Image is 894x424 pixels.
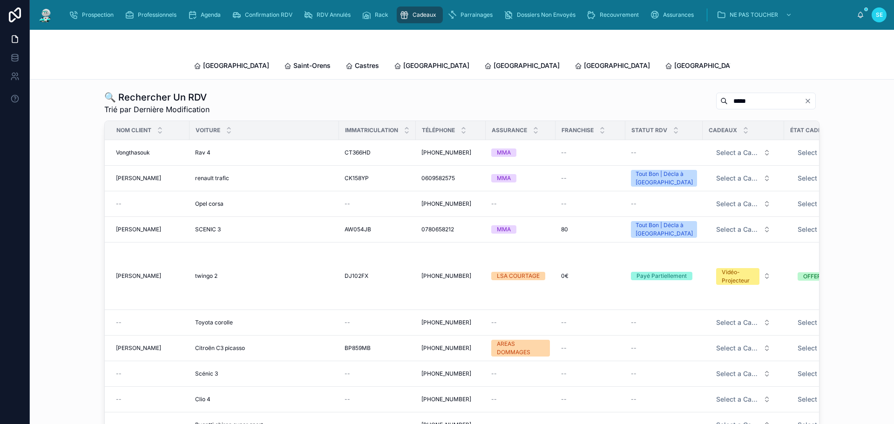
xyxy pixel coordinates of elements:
[517,11,576,19] span: Dossiers Non Envoyés
[491,370,550,377] a: --
[195,200,333,208] a: Opel corsa
[421,149,471,156] span: [PHONE_NUMBER]
[82,11,114,19] span: Prospection
[195,370,218,377] span: Scénic 3
[491,319,550,326] a: --
[584,61,650,70] span: [GEOGRAPHIC_DATA]
[194,57,269,76] a: [GEOGRAPHIC_DATA]
[491,225,550,234] a: MMA
[722,268,754,285] div: Vidéo-Projecteur
[421,319,480,326] a: [PHONE_NUMBER]
[116,344,184,352] a: [PERSON_NAME]
[195,396,210,403] span: Clio 4
[561,319,620,326] a: --
[116,149,184,156] a: Vongthasouk
[804,97,815,105] button: Clear
[491,396,550,403] a: --
[61,5,857,25] div: scrollable content
[716,395,759,404] span: Select a Cadeau
[345,319,350,326] span: --
[709,144,778,161] button: Select Button
[708,263,779,289] a: Select Button
[790,170,874,187] button: Select Button
[730,11,778,19] span: NE PAS TOUCHER
[798,174,855,183] span: Select a État Cadeaux
[421,200,471,208] span: [PHONE_NUMBER]
[421,370,471,377] span: [PHONE_NUMBER]
[790,195,874,212] button: Select Button
[501,7,582,23] a: Dossiers Non Envoyés
[561,226,568,233] span: 80
[421,370,480,377] a: [PHONE_NUMBER]
[196,127,220,134] span: Voiture
[716,199,759,209] span: Select a Cadeau
[345,149,371,156] span: CT366HD
[561,272,620,280] a: 0€
[790,127,834,134] span: État Cadeaux
[413,11,436,19] span: Cadeaux
[421,319,471,326] span: [PHONE_NUMBER]
[66,7,120,23] a: Prospection
[790,365,874,383] a: Select Button
[397,7,443,23] a: Cadeaux
[790,339,874,357] a: Select Button
[491,319,497,326] span: --
[345,200,350,208] span: --
[716,343,759,353] span: Select a Cadeau
[708,365,779,383] a: Select Button
[631,344,637,352] span: --
[375,11,388,19] span: Rack
[491,200,550,208] a: --
[491,272,550,280] a: LSA COURTAGE
[345,370,410,377] a: --
[561,175,567,182] span: --
[584,7,645,23] a: Recouvrement
[631,200,637,208] span: --
[421,200,480,208] a: [PHONE_NUMBER]
[631,370,637,377] span: --
[708,339,779,357] a: Select Button
[116,396,122,403] span: --
[600,11,639,19] span: Recouvrement
[665,57,740,76] a: [GEOGRAPHIC_DATA]
[104,104,210,115] span: Trié par Dernière Modification
[421,175,480,182] a: 0609582575
[116,370,184,377] a: --
[116,396,184,403] a: --
[317,11,351,19] span: RDV Annulés
[421,272,471,280] span: [PHONE_NUMBER]
[709,391,778,408] button: Select Button
[345,344,371,352] span: BP859MB
[876,11,883,19] span: SE
[709,314,778,331] button: Select Button
[491,148,550,157] a: MMA
[790,144,874,162] a: Select Button
[663,11,694,19] span: Assurances
[790,314,874,331] a: Select Button
[201,11,221,19] span: Agenda
[631,200,697,208] a: --
[631,319,637,326] span: --
[790,195,874,213] a: Select Button
[195,149,210,156] span: Rav 4
[708,314,779,331] a: Select Button
[116,226,161,233] span: [PERSON_NAME]
[798,395,855,404] span: Select a État Cadeaux
[790,391,874,408] button: Select Button
[708,221,779,238] a: Select Button
[790,340,874,357] button: Select Button
[709,127,737,134] span: Cadeaux
[631,149,637,156] span: --
[790,390,874,408] a: Select Button
[421,149,480,156] a: [PHONE_NUMBER]
[790,221,874,238] button: Select Button
[790,268,874,284] button: Select Button
[421,396,471,403] span: [PHONE_NUMBER]
[798,343,855,353] span: Select a État Cadeaux
[195,344,245,352] span: Citroën C3 picasso
[790,221,874,238] a: Select Button
[494,61,560,70] span: [GEOGRAPHIC_DATA]
[195,175,333,182] a: renault trafic
[790,314,874,331] button: Select Button
[631,344,697,352] a: --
